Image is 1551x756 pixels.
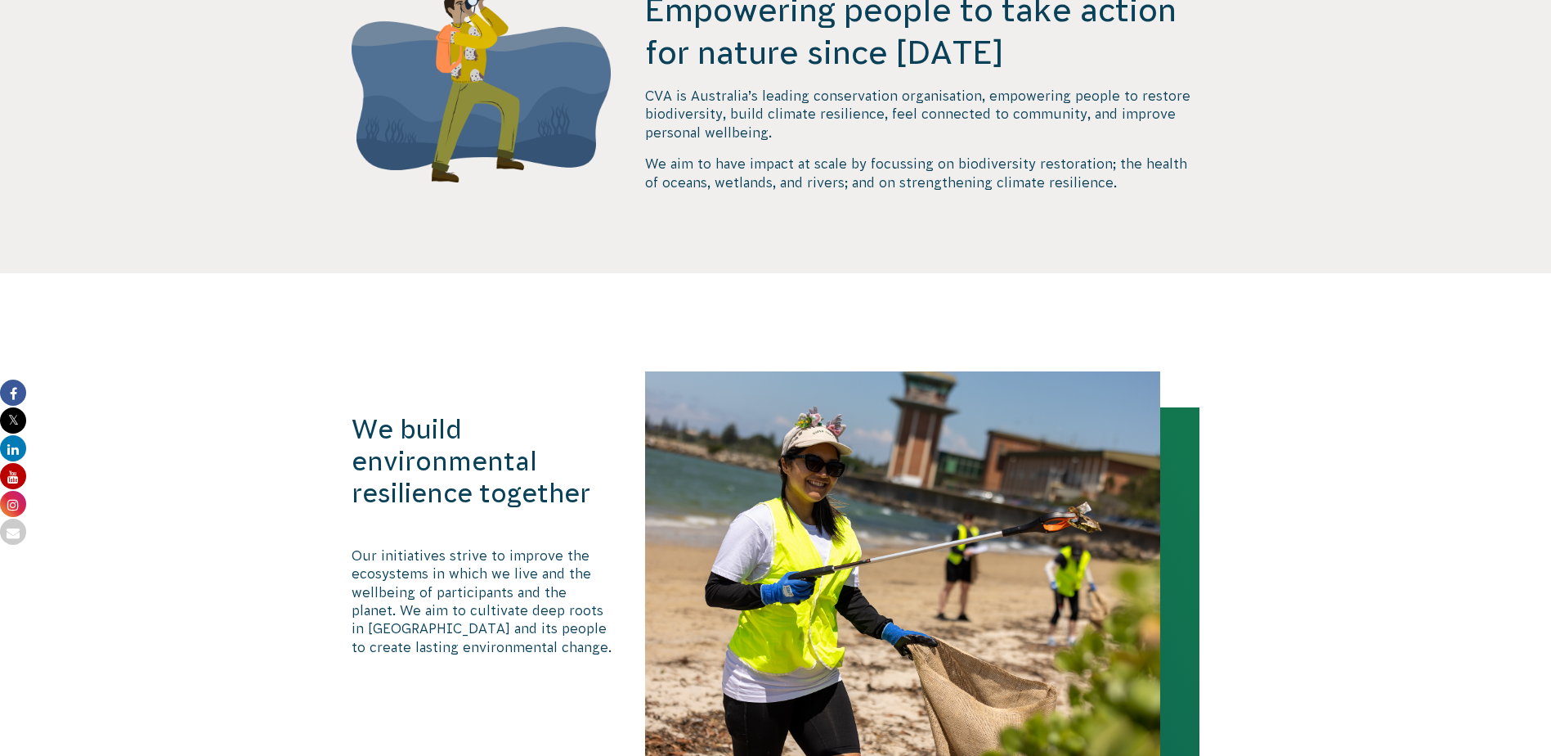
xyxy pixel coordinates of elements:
img: Taking action for nature is rewarding [645,371,1160,756]
h3: We build environmental resilience together [352,414,612,510]
p: We aim to have impact at scale by focussing on biodiversity restoration; the health of oceans, we... [645,155,1199,191]
p: CVA is Australia’s leading conservation organisation, empowering people to restore biodiversity, ... [645,87,1199,142]
p: Our initiatives strive to improve the ecosystems in which we live and the wellbeing of participan... [352,547,612,656]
